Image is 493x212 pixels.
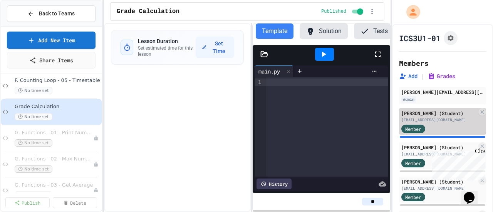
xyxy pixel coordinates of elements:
[5,197,50,208] a: Publish
[300,23,348,39] button: Solution
[93,162,99,167] div: Unpublished
[15,87,52,94] span: No time set
[39,10,75,18] span: Back to Teams
[401,151,477,157] div: [EMAIL_ADDRESS][DOMAIN_NAME]
[399,72,418,80] button: Add
[15,182,93,189] span: G. Functions - 03 - Get Average
[15,130,93,136] span: G. Functions - 01 - Print Numbers
[7,32,96,49] a: Add New Item
[401,178,477,185] div: [PERSON_NAME] (Student)
[7,52,96,68] a: Share Items
[93,188,99,193] div: Unpublished
[354,23,394,39] button: Tests
[53,197,97,208] a: Delete
[401,96,416,103] div: Admin
[405,194,421,200] span: Member
[117,7,179,16] span: Grade Calculation
[257,179,292,189] div: History
[444,31,458,45] button: Assignment Settings
[405,160,421,167] span: Member
[15,165,52,173] span: No time set
[15,139,52,147] span: No time set
[15,103,100,110] span: Grade Calculation
[421,72,424,81] span: |
[138,37,196,45] h3: Lesson Duration
[321,7,365,16] div: Content is published and visible to students
[15,192,52,199] span: No time set
[401,144,477,151] div: [PERSON_NAME] (Student)
[405,125,421,132] span: Member
[255,65,293,77] div: main.py
[321,8,346,15] span: Published
[7,5,96,22] button: Back to Teams
[3,3,53,49] div: Chat with us now!Close
[255,78,262,86] div: 1
[15,77,100,84] span: F. Counting Loop - 05 - Timestable
[256,23,293,39] button: Template
[429,148,485,180] iframe: chat widget
[401,185,477,191] div: [EMAIL_ADDRESS][DOMAIN_NAME]
[401,88,484,95] div: [PERSON_NAME][EMAIL_ADDRESS][PERSON_NAME][DOMAIN_NAME]
[461,181,485,204] iframe: chat widget
[401,117,477,123] div: [EMAIL_ADDRESS][DOMAIN_NAME]
[138,45,196,57] p: Set estimated time for this lesson
[93,135,99,141] div: Unpublished
[401,110,477,117] div: [PERSON_NAME] (Student)
[399,33,441,43] h1: ICS3U1-01
[428,72,455,80] button: Grades
[255,67,284,75] div: main.py
[15,113,52,120] span: No time set
[15,156,93,162] span: G. Functions - 02 - Max Number
[196,37,234,58] button: Set Time
[399,58,429,68] h2: Members
[398,3,422,21] div: My Account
